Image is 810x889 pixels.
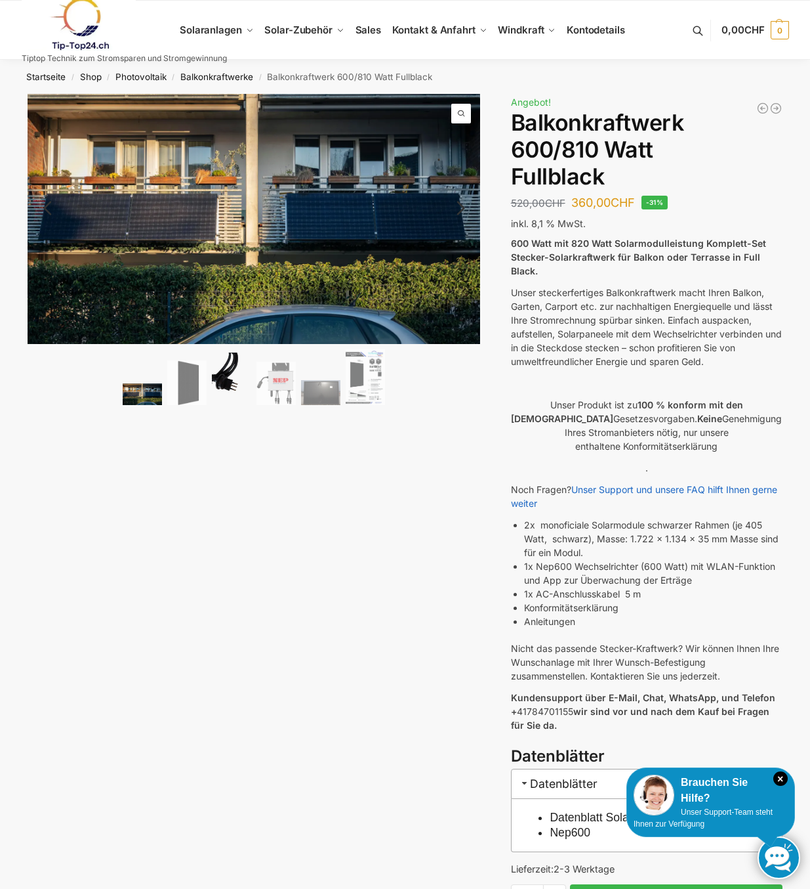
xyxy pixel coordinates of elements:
a: Kontakt & Anfahrt [386,1,493,60]
a: Unser Support und unsere FAQ hilft Ihnen gerne weiter [511,484,777,509]
strong: 600 Watt mit 820 Watt Solarmodulleistung Komplett-Set Stecker-Solarkraftwerk für Balkon oder Terr... [511,238,766,276]
img: TommaTech Vorderseite [167,360,207,406]
h3: Datenblätter [511,769,782,798]
img: 2 Balkonkraftwerke [123,383,162,405]
a: Photovoltaik [115,72,167,82]
img: Customer service [634,775,674,815]
h1: Balkonkraftwerk 600/810 Watt Fullblack [511,110,782,190]
a: Balkonkraftwerk 445/600 Watt Bificial [756,102,769,115]
a: 890/600 Watt Solarkraftwerk + 2,7 KW Batteriespeicher Genehmigungsfrei [769,102,782,115]
a: Startseite [26,72,66,82]
a: Shop [80,72,102,82]
p: 41784701155 [511,691,782,732]
span: -31% [641,196,668,209]
img: NEP 800 Drosselbar auf 600 Watt [256,362,296,406]
a: Solar-Zubehör [259,1,350,60]
img: Anschlusskabel-3meter_schweizer-stecker [212,353,251,405]
li: 2x monoficiale Solarmodule schwarzer Rahmen (je 405 Watt, schwarz), Masse: 1.722 x 1.134 x 35 mm ... [524,518,782,559]
span: Kontakt & Anfahrt [392,24,476,36]
span: Solaranlagen [180,24,242,36]
i: Schließen [773,771,788,786]
span: CHF [611,196,635,209]
p: Noch Fragen? [511,483,782,510]
a: 0,00CHF 0 [721,11,788,50]
span: Windkraft [498,24,544,36]
span: 2-3 Werktage [554,863,615,875]
bdi: 520,00 [511,197,565,209]
span: 0,00 [721,24,764,36]
span: / [167,72,180,83]
a: Windkraft [493,1,561,60]
a: Balkonkraftwerke [180,72,253,82]
a: Kontodetails [561,1,630,60]
img: Balkonkraftwerk 600/810 Watt Fullblack – Bild 6 [346,349,385,405]
a: Datenblatt Solarmodul [550,811,664,824]
p: . [511,461,782,475]
li: 1x Nep600 Wechselrichter (600 Watt) mit WLAN-Funktion und App zur Überwachung der Erträge [524,559,782,587]
span: / [66,72,79,83]
p: Unser Produkt ist zu Gesetzesvorgaben. Genehmigung Ihres Stromanbieters nötig, nur unsere enthalt... [511,398,782,453]
span: Lieferzeit: [511,863,615,875]
span: Unser Support-Team steht Ihnen zur Verfügung [634,808,773,829]
strong: Keine [697,413,722,424]
p: Tiptop Technik zum Stromsparen und Stromgewinnung [22,54,227,62]
strong: wir sind vor und nach dem Kauf bei Fragen für Sie da. [511,706,769,731]
strong: 100 % konform mit den [DEMOGRAPHIC_DATA] [511,399,743,424]
span: Kontodetails [567,24,625,36]
a: Sales [350,1,386,60]
p: Unser steckerfertiges Balkonkraftwerk macht Ihren Balkon, Garten, Carport etc. zur nachhaltigen E... [511,286,782,368]
span: CHF [545,197,565,209]
bdi: 360,00 [571,196,635,209]
div: Brauchen Sie Hilfe? [634,775,788,806]
li: Konformitätserklärung [524,601,782,615]
span: / [102,72,115,83]
span: / [253,72,267,83]
span: Angebot! [511,97,551,108]
span: Solar-Zubehör [264,24,333,36]
span: CHF [744,24,765,36]
span: Sales [355,24,382,36]
span: 0 [771,21,789,39]
strong: Kundensupport über E-Mail, Chat, WhatsApp, und Telefon + [511,692,775,717]
li: 1x AC-Anschlusskabel 5 m [524,587,782,601]
span: inkl. 8,1 % MwSt. [511,218,586,229]
img: Balkonkraftwerk 600/810 Watt Fullblack – Bild 5 [301,380,340,405]
li: Anleitungen [524,615,782,628]
h3: Datenblätter [511,745,782,768]
p: Nicht das passende Stecker-Kraftwerk? Wir können Ihnen Ihre Wunschanlage mit Ihrer Wunsch-Befesti... [511,641,782,683]
a: Nep600 [550,826,590,839]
